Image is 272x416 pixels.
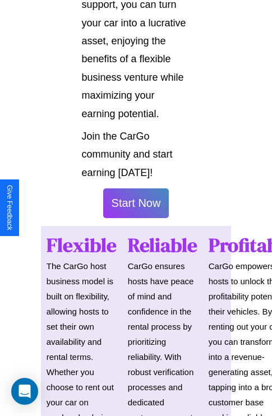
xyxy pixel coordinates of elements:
div: Open Intercom Messenger [11,378,38,405]
h1: Flexible [47,232,117,258]
button: Start Now [103,188,169,218]
h1: Reliable [128,232,197,258]
p: Join the CarGo community and start earning [DATE]! [82,127,191,182]
div: Give Feedback [6,185,13,230]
